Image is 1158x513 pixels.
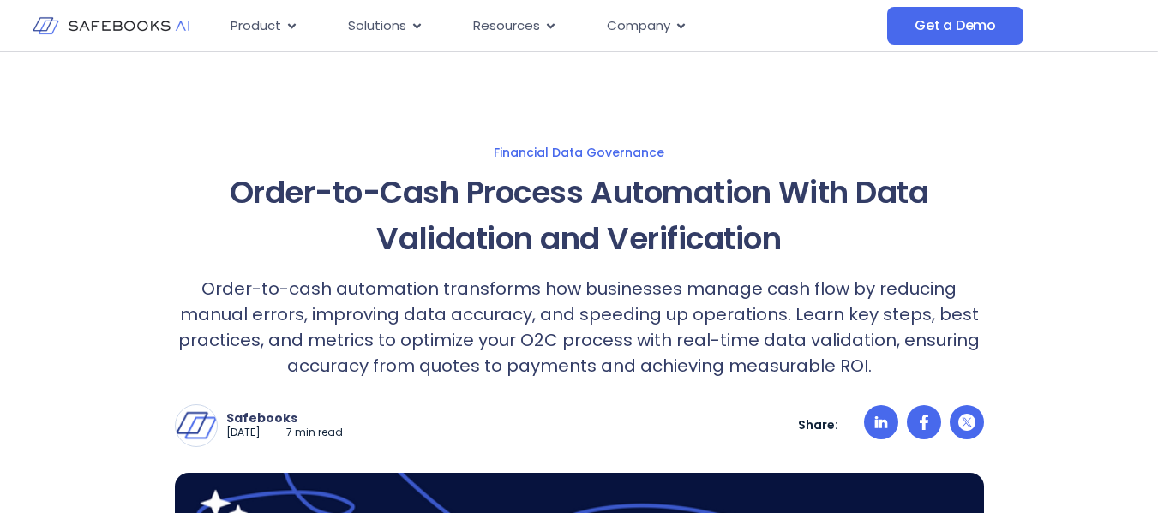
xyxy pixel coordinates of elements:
span: Product [231,16,281,36]
span: Resources [473,16,540,36]
p: [DATE] [226,426,261,440]
p: 7 min read [286,426,343,440]
h1: Order-to-Cash Process Automation With Data Validation and Verification [175,170,984,262]
a: Get a Demo [887,7,1023,45]
p: Order-to-cash automation transforms how businesses manage cash flow by reducing manual errors, im... [175,276,984,379]
p: Share: [798,417,838,432]
nav: Menu [217,9,887,43]
span: Solutions [348,16,406,36]
a: Financial Data Governance [17,145,1141,160]
span: Get a Demo [915,17,996,34]
span: Company [607,16,670,36]
p: Safebooks [226,410,343,426]
img: Safebooks [176,405,217,446]
div: Menu Toggle [217,9,887,43]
